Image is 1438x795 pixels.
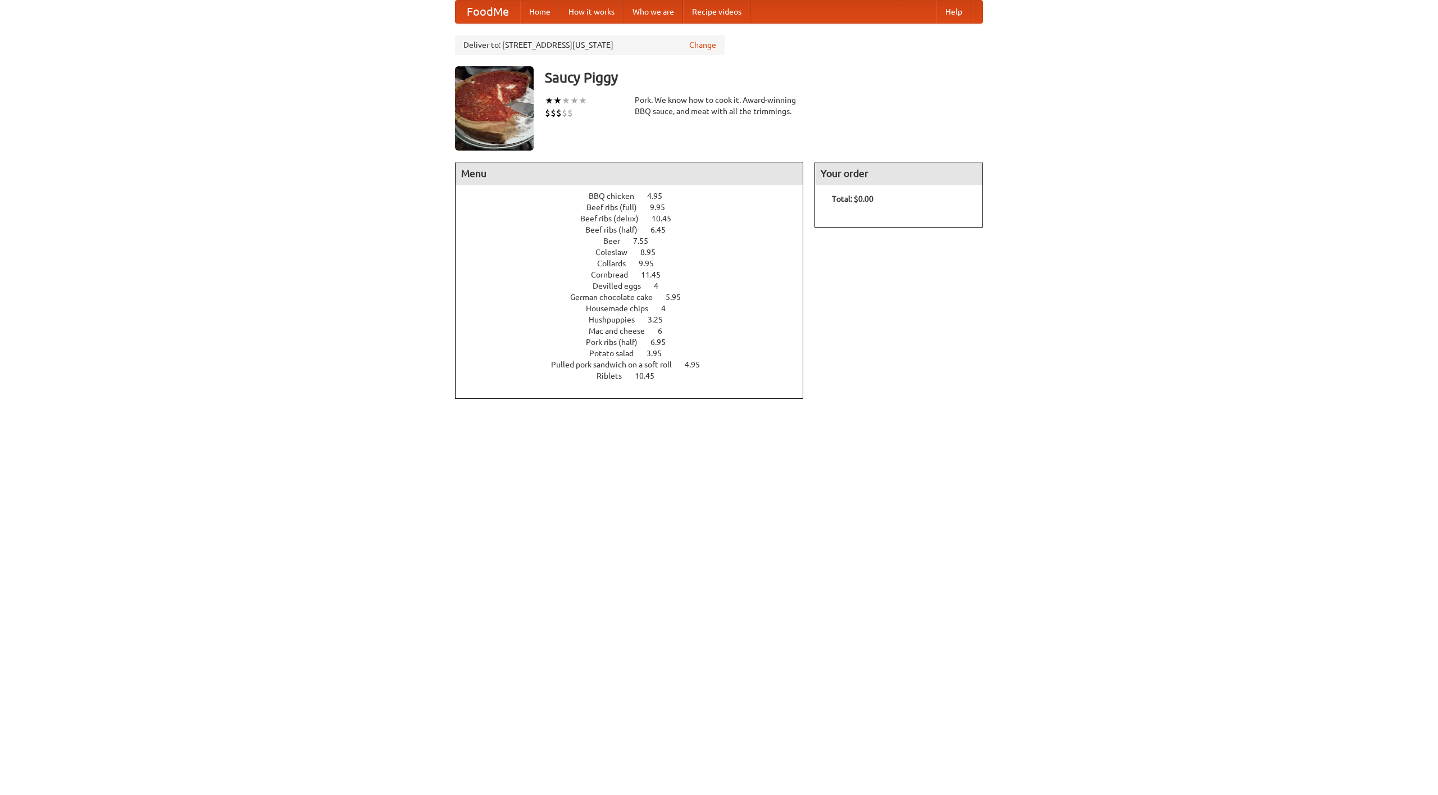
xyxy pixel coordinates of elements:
a: Recipe videos [683,1,750,23]
a: FoodMe [456,1,520,23]
li: ★ [553,94,562,107]
span: Beef ribs (full) [586,203,648,212]
a: Beef ribs (full) 9.95 [586,203,686,212]
a: Coleslaw 8.95 [595,248,676,257]
span: Beef ribs (delux) [580,214,650,223]
span: Collards [597,259,637,268]
div: Pork. We know how to cook it. Award-winning BBQ sauce, and meat with all the trimmings. [635,94,803,117]
a: Riblets 10.45 [597,371,675,380]
span: 10.45 [635,371,666,380]
span: 4.95 [647,192,674,201]
span: 7.55 [633,237,659,246]
a: Beef ribs (half) 6.45 [585,225,686,234]
span: Potato salad [589,349,645,358]
a: German chocolate cake 5.95 [570,293,702,302]
a: How it works [559,1,624,23]
li: ★ [579,94,587,107]
span: Beer [603,237,631,246]
a: Pork ribs (half) 6.95 [586,338,686,347]
a: Beef ribs (delux) 10.45 [580,214,692,223]
span: 4.95 [685,360,711,369]
span: Pulled pork sandwich on a soft roll [551,360,683,369]
span: 4 [661,304,677,313]
a: Collards 9.95 [597,259,675,268]
li: $ [562,107,567,119]
li: $ [545,107,550,119]
a: Help [936,1,971,23]
span: 11.45 [641,270,672,279]
li: $ [556,107,562,119]
div: Deliver to: [STREET_ADDRESS][US_STATE] [455,35,725,55]
span: Beef ribs (half) [585,225,649,234]
span: BBQ chicken [589,192,645,201]
a: Home [520,1,559,23]
img: angular.jpg [455,66,534,151]
li: $ [550,107,556,119]
span: Housemade chips [586,304,659,313]
h3: Saucy Piggy [545,66,983,89]
span: 9.95 [650,203,676,212]
span: Pork ribs (half) [586,338,649,347]
span: 6 [658,326,674,335]
a: Who we are [624,1,683,23]
a: Cornbread 11.45 [591,270,681,279]
a: Beer 7.55 [603,237,669,246]
span: 10.45 [652,214,682,223]
a: Housemade chips 4 [586,304,686,313]
a: BBQ chicken 4.95 [589,192,683,201]
span: Cornbread [591,270,639,279]
span: 3.25 [648,315,674,324]
span: 6.95 [650,338,677,347]
span: Riblets [597,371,633,380]
span: 8.95 [640,248,667,257]
a: Potato salad 3.95 [589,349,682,358]
li: ★ [570,94,579,107]
span: Mac and cheese [589,326,656,335]
span: German chocolate cake [570,293,664,302]
span: 4 [654,281,670,290]
span: Devilled eggs [593,281,652,290]
span: Coleslaw [595,248,639,257]
a: Pulled pork sandwich on a soft roll 4.95 [551,360,721,369]
li: ★ [562,94,570,107]
span: 9.95 [639,259,665,268]
span: Hushpuppies [589,315,646,324]
span: 3.95 [647,349,673,358]
b: Total: $0.00 [832,194,873,203]
a: Change [689,39,716,51]
a: Mac and cheese 6 [589,326,683,335]
a: Hushpuppies 3.25 [589,315,684,324]
li: $ [567,107,573,119]
span: 6.45 [650,225,677,234]
span: 5.95 [666,293,692,302]
h4: Menu [456,162,803,185]
li: ★ [545,94,553,107]
a: Devilled eggs 4 [593,281,679,290]
h4: Your order [815,162,982,185]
